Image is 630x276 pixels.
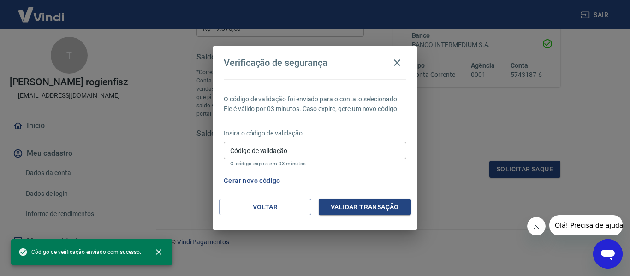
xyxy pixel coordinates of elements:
button: Voltar [219,199,311,216]
button: Validar transação [319,199,411,216]
span: Olá! Precisa de ajuda? [6,6,77,14]
h4: Verificação de segurança [224,57,327,68]
span: Código de verificação enviado com sucesso. [18,247,141,257]
button: close [149,242,169,262]
p: O código expira em 03 minutos. [230,161,400,167]
iframe: Mensagem da empresa [549,215,623,235]
button: Gerar novo código [220,172,284,189]
iframe: Botão para abrir a janela de mensagens [593,239,623,269]
p: Insira o código de validação [224,129,406,138]
iframe: Fechar mensagem [527,217,546,235]
p: O código de validação foi enviado para o contato selecionado. Ele é válido por 03 minutos. Caso e... [224,94,406,114]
